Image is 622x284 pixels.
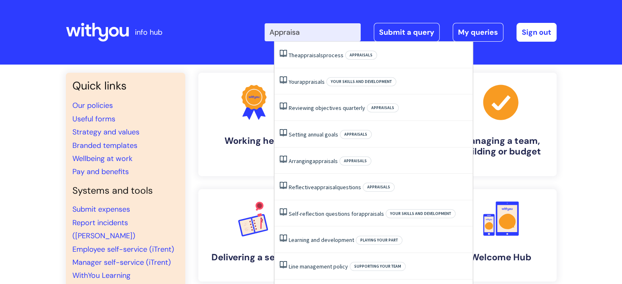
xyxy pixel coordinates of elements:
[198,73,310,176] a: Working here
[312,157,338,165] span: appraisals
[198,189,310,282] a: Delivering a service
[339,157,371,165] span: Appraisals
[289,263,348,270] a: Line management policy
[289,157,338,165] a: Arrangingappraisals
[452,136,550,157] h4: Managing a team, building or budget
[205,136,303,146] h4: Working here
[289,104,365,112] a: Reviewing objectives quarterly
[299,78,325,85] span: appraisals
[72,271,130,280] a: WithYou Learning
[374,23,440,42] a: Submit a query
[289,236,354,244] a: Learning and development
[72,101,113,110] a: Our policies
[72,167,129,177] a: Pay and benefits
[72,141,137,150] a: Branded templates
[72,79,179,92] h3: Quick links
[205,252,303,263] h4: Delivering a service
[326,77,396,86] span: Your skills and development
[72,204,130,214] a: Submit expenses
[72,185,179,197] h4: Systems and tools
[289,78,325,85] a: Yourappraisals
[452,252,550,263] h4: Welcome Hub
[265,23,557,42] div: | -
[445,73,557,176] a: Managing a team, building or budget
[363,183,395,192] span: Appraisals
[289,183,361,191] a: Reflectiveappraisalquestions
[386,209,456,218] span: Your skills and development
[350,262,406,271] span: Supporting your team
[72,244,174,254] a: Employee self-service (iTrent)
[135,26,162,39] p: info hub
[314,183,337,191] span: appraisal
[289,131,338,138] a: Setting annual goals
[72,257,171,267] a: Manager self-service (iTrent)
[345,51,377,60] span: Appraisals
[453,23,503,42] a: My queries
[72,114,115,124] a: Useful forms
[445,189,557,282] a: Welcome Hub
[72,154,132,163] a: Wellbeing at work
[359,210,384,217] span: appraisals
[367,103,399,112] span: Appraisals
[340,130,372,139] span: Appraisals
[516,23,557,42] a: Sign out
[72,218,135,241] a: Report incidents ([PERSON_NAME])
[72,127,139,137] a: Strategy and values
[298,51,323,59] span: appraisals
[289,51,344,59] a: Theappraisalsprocess
[356,236,402,245] span: Playing your part
[289,210,384,217] a: Self-reflection questions forappraisals
[265,23,361,41] input: Search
